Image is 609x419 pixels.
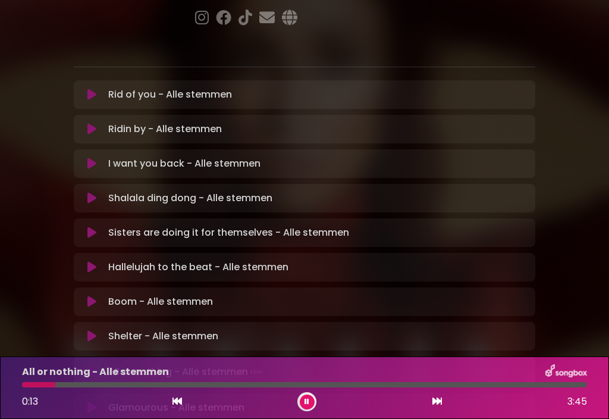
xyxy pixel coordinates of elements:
[108,226,349,240] p: Sisters are doing it for themselves - Alle stemmen
[108,191,272,205] p: Shalala ding dong - Alle stemmen
[567,395,587,409] span: 3:45
[108,122,222,136] p: Ridin by - Alle stemmen
[22,365,169,379] p: All or nothing - Alle stemmen
[108,157,260,171] p: I want you back - Alle stemmen
[545,364,587,380] img: songbox-logo-white.png
[108,260,288,274] p: Hallelujah to the beat - Alle stemmen
[108,329,218,343] p: Shelter - Alle stemmen
[22,395,38,408] span: 0:13
[108,295,213,309] p: Boom - Alle stemmen
[108,87,232,102] p: Rid of you - Alle stemmen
